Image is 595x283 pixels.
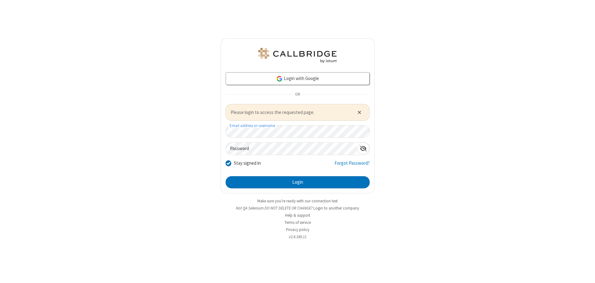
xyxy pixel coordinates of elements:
button: Close alert [354,108,364,117]
a: Help & support [285,213,310,218]
a: Login with Google [226,72,370,85]
span: Please login to access the requested page. [231,109,350,116]
span: OR [293,90,302,99]
img: QA Selenium DO NOT DELETE OR CHANGE [257,48,338,63]
button: Login [226,176,370,189]
li: Not QA Selenium DO NOT DELETE OR CHANGE? [221,205,375,211]
div: Show password [357,143,369,154]
img: google-icon.png [276,75,283,82]
label: Stay signed in [234,160,261,167]
a: Terms of service [284,220,311,225]
a: Privacy policy [286,227,309,232]
input: Email address or username [226,125,370,138]
a: Forgot Password? [335,160,370,172]
a: Make sure you're ready with our connection test [257,198,338,204]
li: v2.6.349.11 [221,234,375,240]
button: Login to another company [313,205,359,211]
input: Password [226,143,357,155]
